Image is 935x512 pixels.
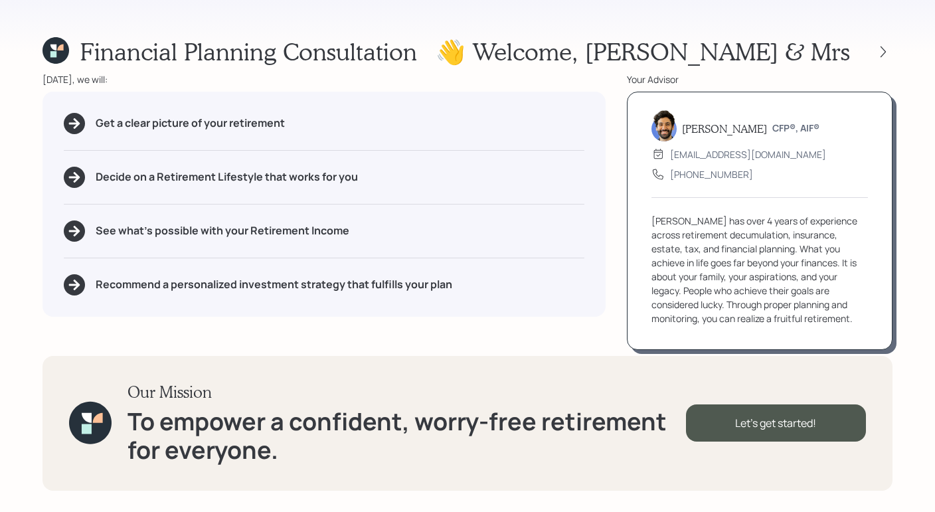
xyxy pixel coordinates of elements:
[670,167,753,181] div: [PHONE_NUMBER]
[127,407,685,464] h1: To empower a confident, worry-free retirement for everyone.
[627,72,892,86] div: Your Advisor
[96,171,358,183] h5: Decide on a Retirement Lifestyle that works for you
[682,122,767,135] h5: [PERSON_NAME]
[772,123,819,134] h6: CFP®, AIF®
[96,224,349,237] h5: See what's possible with your Retirement Income
[96,278,452,291] h5: Recommend a personalized investment strategy that fulfills your plan
[651,110,677,141] img: eric-schwartz-headshot.png
[651,214,868,325] div: [PERSON_NAME] has over 4 years of experience across retirement decumulation, insurance, estate, t...
[670,147,826,161] div: [EMAIL_ADDRESS][DOMAIN_NAME]
[686,404,866,442] div: Let's get started!
[80,37,417,66] h1: Financial Planning Consultation
[42,72,606,86] div: [DATE], we will:
[96,117,285,129] h5: Get a clear picture of your retirement
[127,383,685,402] h3: Our Mission
[436,37,850,66] h1: 👋 Welcome , [PERSON_NAME] & Mrs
